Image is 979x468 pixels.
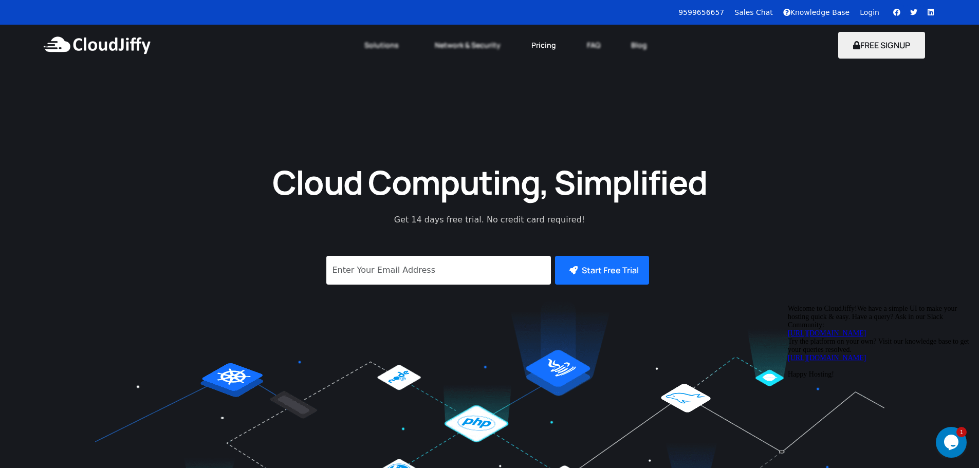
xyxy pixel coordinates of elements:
a: FAQ [571,34,616,57]
a: Blog [616,34,662,57]
span: Welcome to CloudJiffy!We have a simple UI to make your hosting quick & easy. Have a query? Ask in... [4,4,186,78]
button: FREE SIGNUP [838,32,925,59]
p: Get 14 days free trial. No credit card required! [348,214,631,226]
a: 9599656657 [678,8,724,16]
a: [URL][DOMAIN_NAME] [4,29,82,36]
iframe: chat widget [936,427,969,458]
a: Network & Security [419,34,516,57]
h1: Cloud Computing, Simplified [258,161,721,203]
a: [URL][DOMAIN_NAME] [4,53,82,61]
div: Welcome to CloudJiffy!We have a simple UI to make your hosting quick & easy. Have a query? Ask in... [4,4,189,78]
input: Enter Your Email Address [326,256,551,285]
a: Knowledge Base [783,8,850,16]
a: FREE SIGNUP [838,40,925,51]
iframe: chat widget [784,301,969,422]
a: Pricing [516,34,571,57]
a: Login [860,8,879,16]
a: Sales Chat [734,8,772,16]
a: Solutions [349,34,419,57]
button: Start Free Trial [555,256,649,285]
